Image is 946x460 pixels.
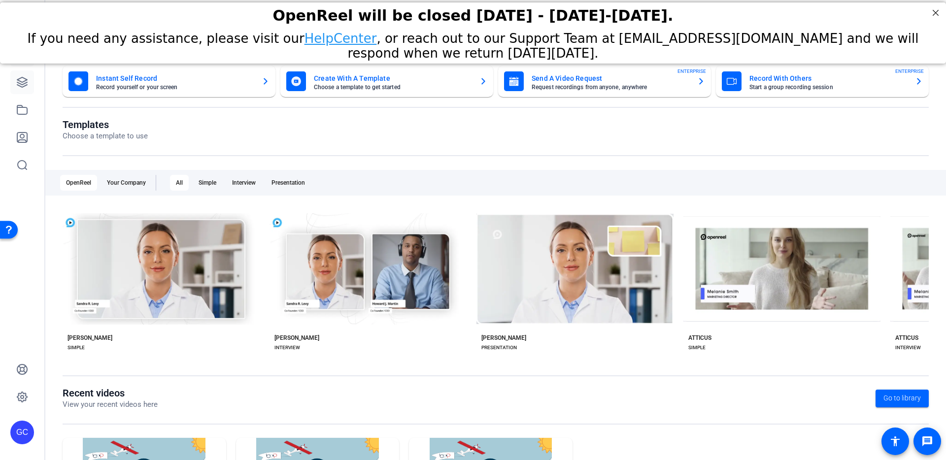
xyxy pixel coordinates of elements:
[280,66,493,97] button: Create With A TemplateChoose a template to get started
[274,334,319,342] div: [PERSON_NAME]
[314,72,472,84] mat-card-title: Create With A Template
[895,334,918,342] div: ATTICUS
[193,175,222,191] div: Simple
[328,273,339,285] mat-icon: play_arrow
[716,66,929,97] button: Record With OthersStart a group recording sessionENTERPRISE
[895,67,924,75] span: ENTERPRISE
[481,344,517,352] div: PRESENTATION
[749,72,907,84] mat-card-title: Record With Others
[532,245,544,257] mat-icon: check_circle
[739,245,751,257] mat-icon: check_circle
[921,435,933,447] mat-icon: message
[266,175,311,191] div: Presentation
[101,175,152,191] div: Your Company
[12,4,934,22] div: OpenReel will be closed [DATE] - [DATE]-[DATE].
[341,276,408,282] span: Preview [PERSON_NAME]
[68,334,112,342] div: [PERSON_NAME]
[28,29,919,58] span: If you need any assistance, please visit our , or reach out to our Support Team at [EMAIL_ADDRESS...
[68,344,85,352] div: SIMPLE
[63,131,148,142] p: Choose a template to use
[889,435,901,447] mat-icon: accessibility
[532,72,689,84] mat-card-title: Send A Video Request
[876,390,929,407] a: Go to library
[753,248,825,254] span: Start with [PERSON_NAME]
[96,84,254,90] mat-card-subtitle: Record yourself or your screen
[226,175,262,191] div: Interview
[548,276,615,282] span: Preview [PERSON_NAME]
[755,273,767,285] mat-icon: play_arrow
[96,72,254,84] mat-card-title: Instant Self Record
[63,119,148,131] h1: Templates
[883,393,921,403] span: Go to library
[769,276,810,282] span: Preview Atticus
[546,248,618,254] span: Start with [PERSON_NAME]
[532,84,689,90] mat-card-subtitle: Request recordings from anyone, anywhere
[749,84,907,90] mat-card-subtitle: Start a group recording session
[677,67,706,75] span: ENTERPRISE
[132,248,204,254] span: Start with [PERSON_NAME]
[895,344,921,352] div: INTERVIEW
[535,273,546,285] mat-icon: play_arrow
[498,66,711,97] button: Send A Video RequestRequest recordings from anyone, anywhereENTERPRISE
[63,399,158,410] p: View your recent videos here
[63,387,158,399] h1: Recent videos
[688,344,706,352] div: SIMPLE
[325,245,337,257] mat-icon: check_circle
[135,276,202,282] span: Preview [PERSON_NAME]
[170,175,189,191] div: All
[314,84,472,90] mat-card-subtitle: Choose a template to get started
[339,248,411,254] span: Start with [PERSON_NAME]
[63,66,275,97] button: Instant Self RecordRecord yourself or your screen
[10,421,34,444] div: GC
[121,273,133,285] mat-icon: play_arrow
[304,29,377,43] a: HelpCenter
[274,344,300,352] div: INTERVIEW
[481,334,526,342] div: [PERSON_NAME]
[60,175,97,191] div: OpenReel
[688,334,711,342] div: ATTICUS
[118,245,130,257] mat-icon: check_circle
